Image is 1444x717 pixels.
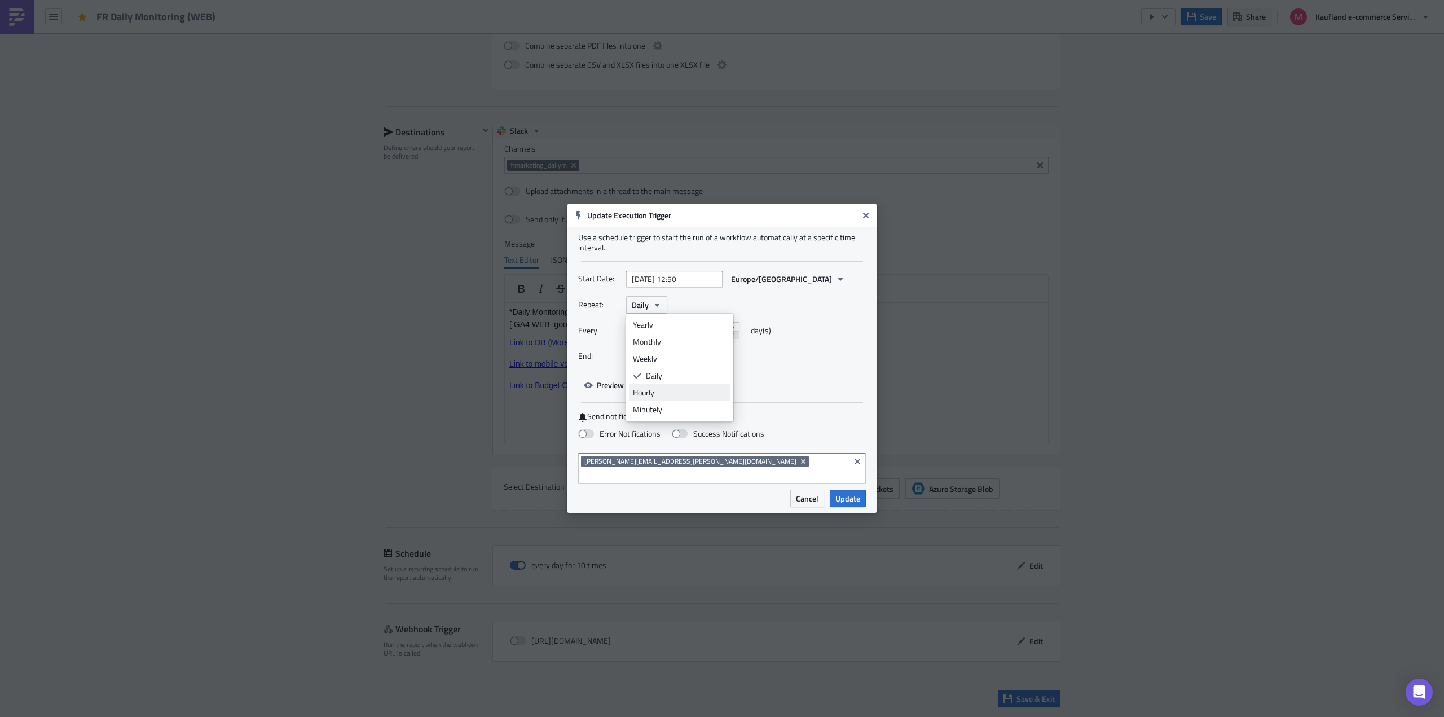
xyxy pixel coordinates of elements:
[731,273,832,285] span: Europe/[GEOGRAPHIC_DATA]
[857,207,874,224] button: Close
[5,78,116,87] a: Link to Budget Check FR (GA4)
[1406,679,1433,706] div: Open Intercom Messenger
[799,456,809,467] button: Remove Tag
[633,336,727,347] div: Monthly
[584,457,796,466] span: [PERSON_NAME][EMAIL_ADDRESS][PERSON_NAME][DOMAIN_NAME]
[587,210,858,221] h6: Update Execution Trigger
[578,411,866,422] label: Send notification after scheduled run
[5,5,539,87] body: Rich Text Area. Press ALT-0 for help.
[578,429,661,439] label: Error Notifications
[633,319,727,331] div: Yearly
[633,404,727,415] div: Minutely
[725,270,851,288] button: Europe/[GEOGRAPHIC_DATA]
[646,370,727,381] div: Daily
[632,299,649,311] span: Daily
[578,270,620,287] label: Start Date:
[5,5,539,14] p: *Daily Monitoring FR* :flag-fr:
[578,347,620,364] label: End:
[633,353,727,364] div: Weekly
[626,271,723,288] input: YYYY-MM-DD HH:mm
[626,296,667,314] button: Daily
[790,490,824,507] button: Cancel
[835,492,860,504] span: Update
[597,379,695,391] span: Preview next scheduled runs
[578,322,620,339] label: Every
[672,429,764,439] label: Success Notifications
[578,296,620,313] label: Repeat:
[796,492,818,504] span: Cancel
[578,376,701,394] button: Preview next scheduled runs
[5,56,186,65] a: Link to mobile version of the DB (for mobile phones)
[830,490,866,507] button: Update
[633,387,727,398] div: Hourly
[5,35,354,44] a: Link to DB (More interactive: Choose the reporting date, change between WoW or DoD comparison)
[578,232,866,253] div: Use a schedule trigger to start the run of a workflow automatically at a specific time interval.
[751,322,771,339] span: day(s)
[5,17,113,26] span: [ GA4 WEB :google-analytics: ]
[851,455,864,468] button: Clear selected items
